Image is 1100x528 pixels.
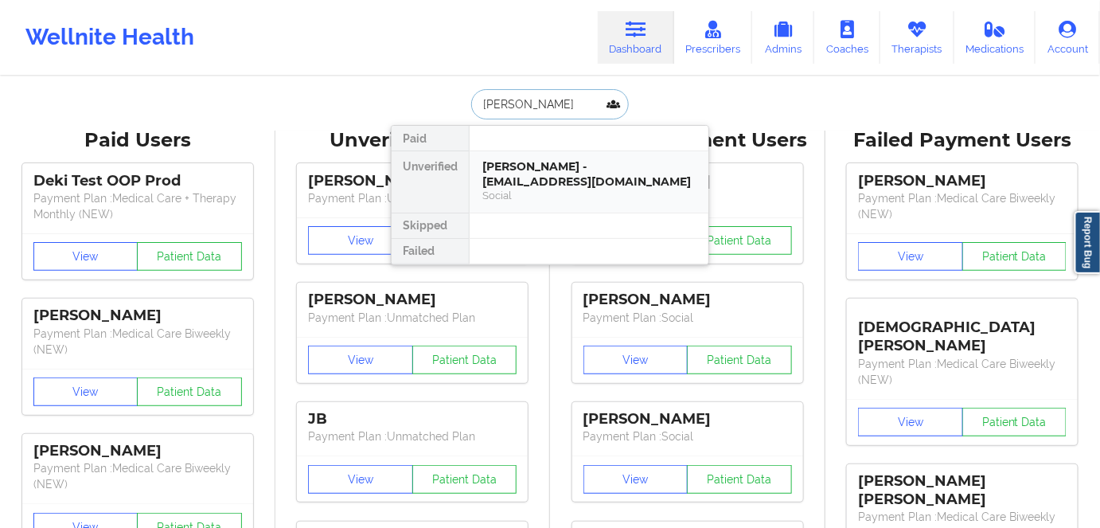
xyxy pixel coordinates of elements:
div: Paid [392,126,469,151]
div: [DEMOGRAPHIC_DATA][PERSON_NAME] [858,307,1067,355]
div: [PERSON_NAME] [33,307,242,325]
div: [PERSON_NAME] [PERSON_NAME] [858,472,1067,509]
button: Patient Data [962,242,1067,271]
div: Skipped [392,213,469,239]
a: Admins [752,11,814,64]
div: [PERSON_NAME] [308,291,517,309]
p: Payment Plan : Medical Care Biweekly (NEW) [33,460,242,492]
div: Failed Payment Users [837,128,1090,153]
div: [PERSON_NAME] [583,410,792,428]
button: View [583,465,688,494]
div: [PERSON_NAME] [583,291,792,309]
div: Social [482,189,696,202]
p: Payment Plan : Medical Care Biweekly (NEW) [33,326,242,358]
button: View [858,408,963,436]
div: [PERSON_NAME] [858,172,1067,190]
a: Account [1036,11,1100,64]
button: View [858,242,963,271]
a: Dashboard [598,11,674,64]
p: Payment Plan : Medical Care Biweekly (NEW) [858,356,1067,388]
button: View [308,465,413,494]
a: Coaches [814,11,880,64]
div: Unverified Users [287,128,540,153]
p: Payment Plan : Medical Care Biweekly (NEW) [858,190,1067,222]
div: Failed [392,239,469,264]
button: View [33,377,138,406]
button: Patient Data [412,346,517,374]
button: Patient Data [687,226,792,255]
p: Payment Plan : Unmatched Plan [308,310,517,326]
button: Patient Data [687,346,792,374]
button: View [33,242,138,271]
div: [PERSON_NAME] [308,172,517,190]
div: Unverified [392,151,469,213]
a: Therapists [880,11,954,64]
a: Report Bug [1075,211,1100,274]
p: Payment Plan : Unmatched Plan [308,428,517,444]
div: Paid Users [11,128,264,153]
button: View [308,346,413,374]
div: [PERSON_NAME] - [EMAIL_ADDRESS][DOMAIN_NAME] [482,159,696,189]
a: Prescribers [674,11,753,64]
a: Medications [954,11,1036,64]
button: View [583,346,688,374]
p: Payment Plan : Social [583,428,792,444]
button: Patient Data [412,465,517,494]
button: Patient Data [137,242,242,271]
p: Payment Plan : Social [583,310,792,326]
div: [PERSON_NAME] [33,442,242,460]
button: Patient Data [962,408,1067,436]
p: Payment Plan : Unmatched Plan [308,190,517,206]
div: Deki Test OOP Prod [33,172,242,190]
p: Payment Plan : Medical Care + Therapy Monthly (NEW) [33,190,242,222]
button: Patient Data [687,465,792,494]
div: JB [308,410,517,428]
button: Patient Data [137,377,242,406]
button: View [308,226,413,255]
